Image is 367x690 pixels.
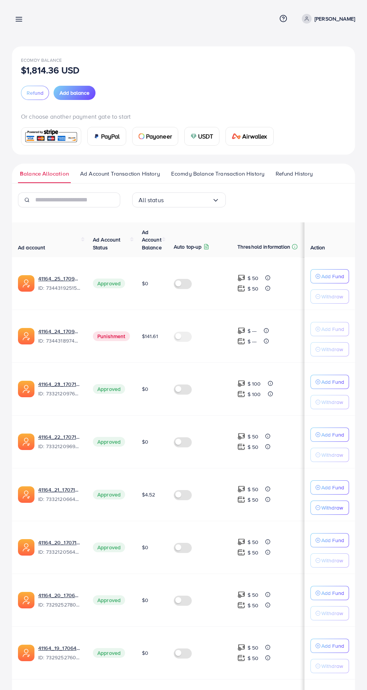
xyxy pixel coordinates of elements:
div: <span class='underline'>41164_23_1707142475983</span></br>7332120976240689154 [38,380,81,398]
p: Add Fund [321,272,344,281]
p: [PERSON_NAME] [315,14,355,23]
div: <span class='underline'>41164_21_1707142387585</span></br>7332120664427642882 [38,486,81,503]
p: Or choose another payment gate to start [21,112,346,121]
img: top-up amount [237,443,245,451]
img: ic-ads-acc.e4c84228.svg [18,645,34,661]
p: $ 50 [248,601,259,610]
span: Ad Account Balance [142,228,162,251]
span: Approved [93,279,125,288]
span: Balance Allocation [20,170,69,178]
p: Auto top-up [174,242,202,251]
p: Withdraw [321,609,343,618]
p: Withdraw [321,662,343,671]
img: ic-ads-acc.e4c84228.svg [18,381,34,397]
a: cardPayoneer [132,127,178,146]
img: top-up amount [237,274,245,282]
p: $ 50 [248,485,259,494]
img: ic-ads-acc.e4c84228.svg [18,275,34,292]
span: $0 [142,438,148,446]
a: cardUSDT [184,127,220,146]
p: Add Fund [321,641,344,650]
span: Ad Account Transaction History [80,170,160,178]
span: $4.52 [142,491,155,498]
button: Add Fund [310,322,349,336]
p: $ 50 [248,654,259,663]
span: Approved [93,384,125,394]
span: USDT [198,132,213,141]
p: Add Fund [321,325,344,334]
p: $ 50 [248,538,259,547]
span: $0 [142,544,148,551]
button: Withdraw [310,659,349,673]
p: Withdraw [321,450,343,459]
p: $ 50 [248,548,259,557]
span: Refund [27,89,43,97]
button: Withdraw [310,448,349,462]
img: top-up amount [237,591,245,599]
span: Approved [93,542,125,552]
button: Add Fund [310,586,349,600]
input: Search for option [164,194,212,206]
div: <span class='underline'>41164_20_1706474683598</span></br>7329252780571557890 [38,592,81,609]
img: top-up amount [237,337,245,345]
img: top-up amount [237,654,245,662]
button: Add Fund [310,375,349,389]
span: $0 [142,385,148,393]
img: ic-ads-acc.e4c84228.svg [18,434,34,450]
p: Add Fund [321,589,344,598]
p: Withdraw [321,556,343,565]
span: Ecomdy Balance [21,57,62,63]
span: Ad account [18,244,45,251]
span: ID: 7344319251534069762 [38,284,81,292]
a: 41164_21_1707142387585 [38,486,81,493]
button: Refund [21,86,49,100]
p: Withdraw [321,345,343,354]
span: Punishment [93,331,130,341]
p: $ 50 [248,432,259,441]
img: ic-ads-acc.e4c84228.svg [18,486,34,503]
span: ID: 7329252780571557890 [38,601,81,608]
img: top-up amount [237,390,245,398]
img: top-up amount [237,496,245,504]
img: top-up amount [237,327,245,335]
span: Add balance [60,89,90,97]
a: 41164_20_1706474683598 [38,592,81,599]
p: $ 100 [248,379,261,388]
img: ic-ads-acc.e4c84228.svg [18,592,34,608]
div: <span class='underline'>41164_22_1707142456408</span></br>7332120969684811778 [38,433,81,450]
button: Add Fund [310,428,349,442]
img: top-up amount [237,601,245,609]
span: PayPal [101,132,120,141]
button: Withdraw [310,606,349,620]
div: Search for option [132,192,226,207]
p: $ --- [248,326,257,335]
p: $1,814.36 USD [21,66,79,75]
span: Approved [93,437,125,447]
p: Add Fund [321,377,344,386]
img: top-up amount [237,538,245,546]
img: ic-ads-acc.e4c84228.svg [18,328,34,344]
a: [PERSON_NAME] [299,14,355,24]
p: $ 50 [248,643,259,652]
span: ID: 7332120969684811778 [38,443,81,450]
img: top-up amount [237,380,245,387]
span: Payoneer [146,132,172,141]
p: $ 100 [248,390,261,399]
span: $0 [142,649,148,657]
a: 41164_24_1709982576916 [38,328,81,335]
button: Add Fund [310,269,349,283]
p: Add Fund [321,430,344,439]
a: 41164_25_1709982599082 [38,275,81,282]
button: Withdraw [310,553,349,568]
img: card [24,128,79,145]
span: ID: 7332120664427642882 [38,495,81,503]
span: Ad Account Status [93,236,121,251]
button: Add Fund [310,533,349,547]
p: $ 50 [248,274,259,283]
p: $ 50 [248,284,259,293]
div: <span class='underline'>41164_19_1706474666940</span></br>7329252760468127746 [38,644,81,662]
p: Withdraw [321,292,343,301]
p: $ 50 [248,495,259,504]
span: ID: 7332120976240689154 [38,390,81,397]
img: ic-ads-acc.e4c84228.svg [18,539,34,556]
